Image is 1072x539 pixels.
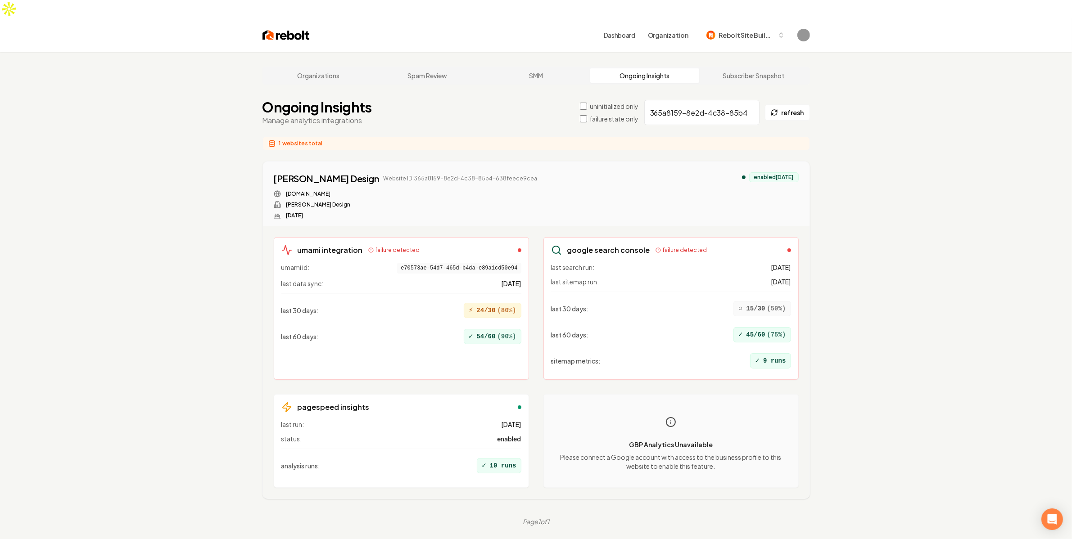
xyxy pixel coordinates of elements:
div: failed [787,248,791,252]
span: last 30 days : [281,306,319,315]
span: last run: [281,420,304,429]
span: last 30 days : [551,304,589,313]
span: websites total [283,140,323,147]
h3: pagespeed insights [298,402,370,413]
div: 9 runs [750,353,791,368]
span: ✓ [482,460,486,471]
button: Organization [642,27,694,43]
p: GBP Analytics Unavailable [551,440,791,449]
div: analytics enabled [742,175,746,179]
div: enabled [DATE] [749,172,799,182]
span: ( 75 %) [767,330,786,339]
div: Open Intercom Messenger [1041,508,1063,530]
span: [DATE] [771,263,791,272]
span: last data sync: [281,279,324,288]
img: Rebolt Logo [262,29,310,41]
div: 54/60 [464,329,521,344]
div: 10 runs [477,458,521,473]
div: 24/30 [464,303,521,318]
div: Page 1 of 1 [523,517,549,526]
p: Manage analytics integrations [262,115,372,126]
span: ⚡ [469,305,473,316]
span: last sitemap run: [551,277,599,286]
span: e70573ae-54d7-465d-b4da-e89a1cd50e94 [397,263,521,274]
a: Subscriber Snapshot [699,68,808,83]
span: last 60 days : [551,330,589,339]
span: ✓ [755,355,760,366]
span: ( 90 %) [497,332,516,341]
span: ✓ [738,329,743,340]
h1: Ongoing Insights [262,99,372,115]
span: [DATE] [502,279,521,288]
span: ( 50 %) [767,304,786,313]
span: 1 [279,140,281,147]
input: Search by company name or website ID [644,100,760,125]
span: [DATE] [502,420,521,429]
div: 15/30 [733,301,791,316]
a: Ongoing Insights [590,68,699,83]
a: [PERSON_NAME] Design [274,172,379,185]
div: 45/60 [733,327,791,342]
button: refresh [765,104,810,121]
span: last 60 days : [281,332,319,341]
button: Open user button [797,29,810,41]
a: Spam Review [373,68,482,83]
span: failure detected [375,247,420,254]
span: ✓ [469,331,473,342]
span: umami id: [281,263,310,274]
a: Dashboard [604,31,635,40]
a: [DOMAIN_NAME] [286,190,331,198]
span: status: [281,434,302,443]
div: enabled [518,405,521,409]
label: failure state only [590,114,639,123]
img: Rebolt Site Builder [706,31,715,40]
p: Please connect a Google account with access to the business profile to this website to enable thi... [551,453,791,471]
span: sitemap metrics : [551,356,601,365]
label: uninitialized only [590,102,638,111]
span: Rebolt Site Builder [719,31,774,40]
span: ○ [738,303,743,314]
span: analysis runs : [281,461,321,470]
div: failed [518,248,521,252]
span: last search run: [551,263,595,272]
span: ( 80 %) [497,306,516,315]
img: Sagar Soni [797,29,810,41]
div: Website [274,190,538,198]
span: failure detected [663,247,707,254]
span: enabled [498,434,521,443]
a: SMM [482,68,591,83]
span: [DATE] [771,277,791,286]
h3: umami integration [298,245,363,256]
a: Organizations [264,68,373,83]
h3: google search console [567,245,650,256]
span: Website ID: 365a8159-8e2d-4c38-85b4-638feece9cea [384,175,538,182]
